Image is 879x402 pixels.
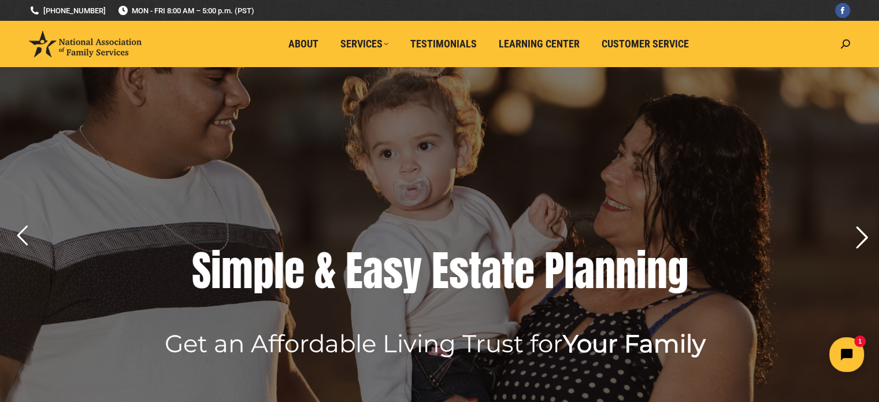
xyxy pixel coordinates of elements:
div: n [595,248,615,294]
a: Facebook page opens in new window [835,3,850,18]
a: Customer Service [594,33,697,55]
span: Testimonials [410,38,477,50]
div: s [383,248,403,294]
div: l [564,248,574,294]
div: e [514,248,535,294]
div: m [221,248,253,294]
a: Testimonials [402,33,485,55]
a: Learning Center [491,33,588,55]
span: Learning Center [499,38,580,50]
div: i [211,248,221,294]
img: National Association of Family Services [29,31,142,57]
a: About [280,33,327,55]
span: Customer Service [602,38,689,50]
div: a [574,248,595,294]
div: s [449,248,469,294]
div: S [192,248,211,294]
div: i [636,248,647,294]
rs-layer: Get an Affordable Living Trust for [165,333,706,354]
div: a [363,248,383,294]
div: t [502,248,514,294]
div: P [544,248,564,294]
div: E [432,248,449,294]
div: l [274,248,284,294]
div: n [615,248,636,294]
div: t [469,248,481,294]
div: E [346,248,363,294]
div: n [647,248,667,294]
span: About [288,38,318,50]
span: MON - FRI 8:00 AM – 5:00 p.m. (PST) [117,5,254,16]
div: g [667,248,688,294]
div: a [481,248,502,294]
div: p [253,248,274,294]
div: y [403,248,422,294]
div: e [284,248,305,294]
iframe: Tidio Chat [675,327,874,382]
a: [PHONE_NUMBER] [29,5,106,16]
span: Services [340,38,388,50]
b: Your Family [563,329,706,359]
div: & [314,248,336,294]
